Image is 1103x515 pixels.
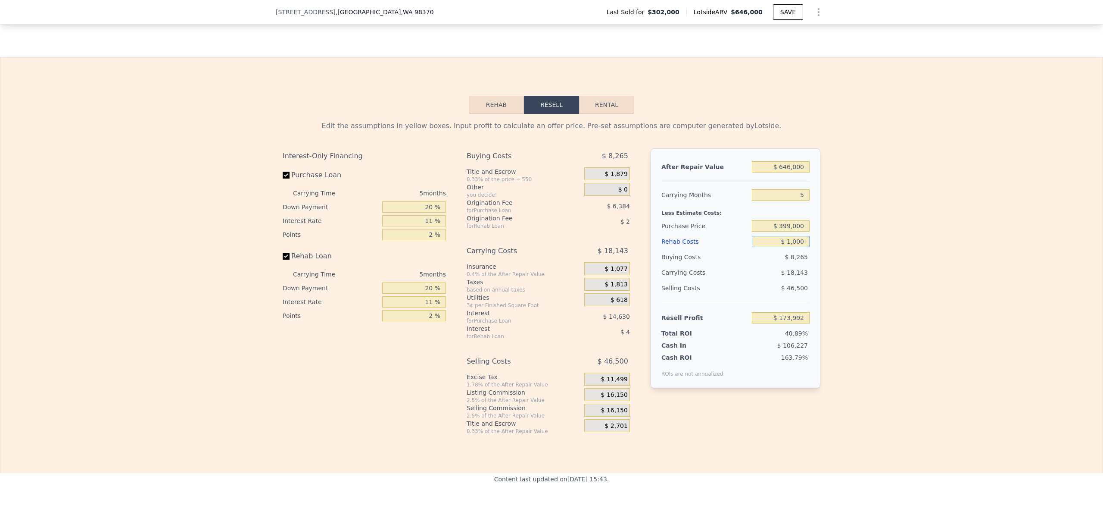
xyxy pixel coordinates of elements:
div: Selling Costs [661,280,748,296]
div: 5 months [352,267,446,281]
div: Cash ROI [661,353,723,362]
span: Lotside ARV [694,8,731,16]
div: Listing Commission [467,388,581,397]
div: 2.5% of the After Repair Value [467,397,581,404]
span: 40.89% [785,330,808,337]
button: SAVE [773,4,803,20]
button: Rental [579,96,634,114]
div: Carrying Costs [661,265,715,280]
span: $ 2 [620,218,630,225]
div: Taxes [467,278,581,286]
label: Purchase Loan [283,167,379,183]
div: 1.78% of the After Repair Value [467,381,581,388]
span: $ 4 [620,329,630,336]
div: Rehab Costs [661,234,748,249]
span: [STREET_ADDRESS] [276,8,336,16]
button: Resell [524,96,579,114]
div: Edit the assumptions in yellow boxes. Input profit to calculate an offer price. Pre-set assumptio... [283,121,820,131]
div: Interest Rate [283,295,379,309]
div: Cash In [661,341,715,350]
div: Excise Tax [467,373,581,381]
button: Show Options [810,3,827,21]
div: Carrying Time [293,267,349,281]
div: Total ROI [661,329,715,338]
span: $ 618 [611,296,628,304]
div: 5 months [352,186,446,200]
input: Rehab Loan [283,253,290,260]
div: for Rehab Loan [467,223,563,229]
div: Less Estimate Costs: [661,203,810,218]
div: for Rehab Loan [467,333,563,340]
div: Selling Commission [467,404,581,412]
div: based on annual taxes [467,286,581,293]
div: Carrying Months [661,187,748,203]
div: Utilities [467,293,581,302]
div: Purchase Price [661,218,748,234]
div: Points [283,309,379,323]
div: After Repair Value [661,159,748,175]
div: Carrying Costs [467,243,563,259]
div: 0.33% of the After Repair Value [467,428,581,435]
span: $646,000 [731,9,763,16]
span: $ 18,143 [781,269,808,276]
span: $ 106,227 [777,342,808,349]
div: Insurance [467,262,581,271]
div: 2.5% of the After Repair Value [467,412,581,419]
span: $ 18,143 [598,243,628,259]
span: $ 6,384 [607,203,629,210]
div: Interest [467,324,563,333]
div: Down Payment [283,281,379,295]
div: ROIs are not annualized [661,362,723,377]
span: Last Sold for [607,8,648,16]
label: Rehab Loan [283,248,379,264]
span: , [GEOGRAPHIC_DATA] [336,8,434,16]
button: Rehab [469,96,524,114]
span: $ 1,879 [604,170,627,178]
div: for Purchase Loan [467,207,563,214]
div: Title and Escrow [467,167,581,176]
div: Down Payment [283,200,379,214]
input: Purchase Loan [283,172,290,179]
span: $ 11,499 [601,376,628,383]
div: Buying Costs [467,148,563,164]
div: Origination Fee [467,198,563,207]
div: 0.33% of the price + 550 [467,176,581,183]
div: Interest [467,309,563,317]
span: , WA 98370 [401,9,433,16]
span: $ 1,813 [604,281,627,289]
div: Other [467,183,581,192]
span: $ 16,150 [601,407,628,415]
span: $ 1,077 [604,265,627,273]
div: Title and Escrow [467,419,581,428]
span: $ 16,150 [601,391,628,399]
span: $ 8,265 [602,148,628,164]
div: Origination Fee [467,214,563,223]
div: Carrying Time [293,186,349,200]
div: Buying Costs [661,249,748,265]
span: $ 46,500 [598,354,628,369]
span: $ 46,500 [781,285,808,292]
div: for Purchase Loan [467,317,563,324]
div: Interest-Only Financing [283,148,446,164]
div: Points [283,228,379,242]
div: Selling Costs [467,354,563,369]
div: Resell Profit [661,310,748,326]
span: $ 14,630 [603,313,630,320]
div: Interest Rate [283,214,379,228]
div: you decide! [467,192,581,198]
span: $302,000 [648,8,679,16]
div: 3¢ per Finished Square Foot [467,302,581,309]
span: $ 8,265 [785,254,808,261]
span: 163.79% [781,354,808,361]
span: $ 0 [618,186,628,194]
span: $ 2,701 [604,422,627,430]
div: 0.4% of the After Repair Value [467,271,581,278]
